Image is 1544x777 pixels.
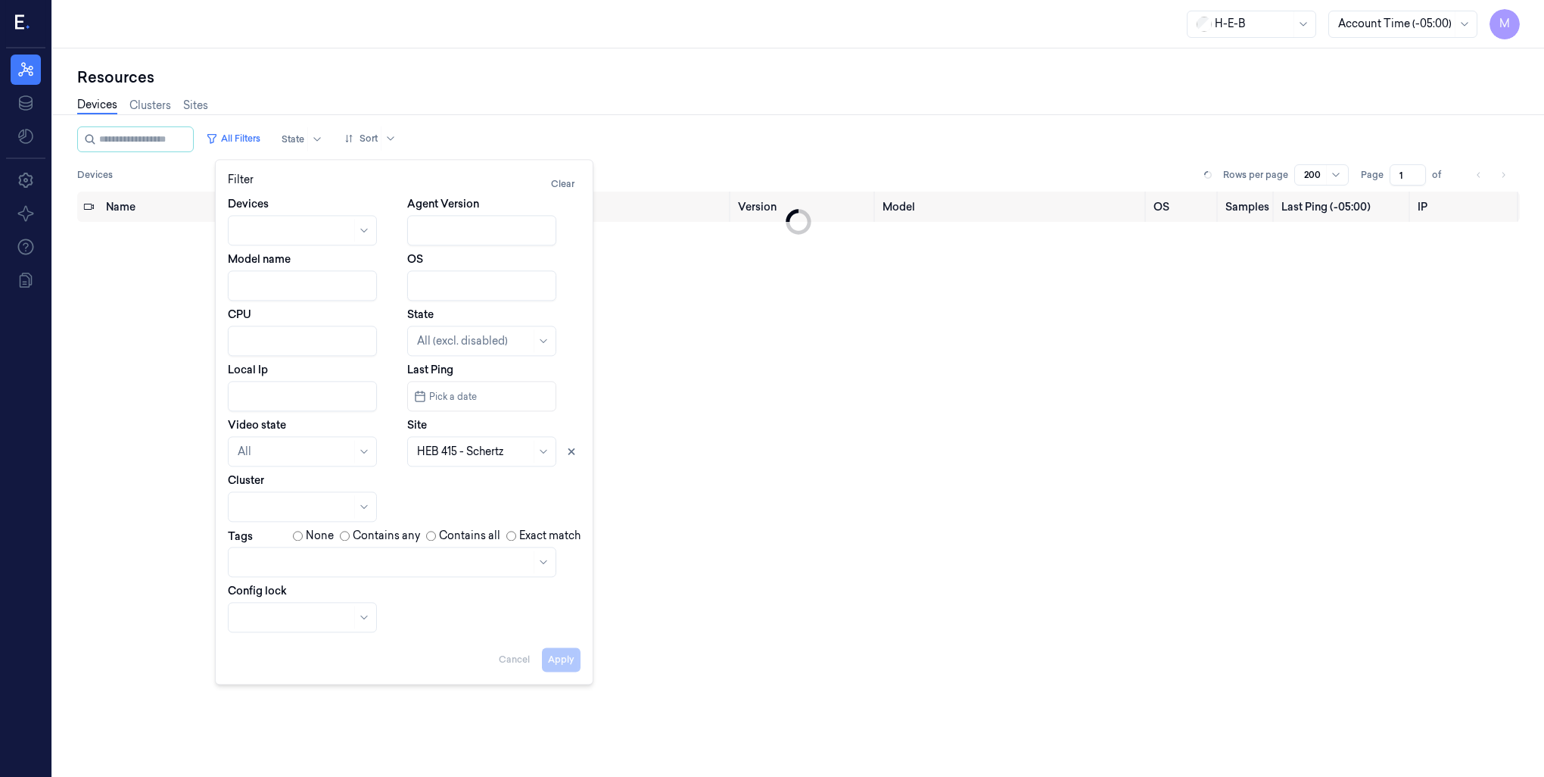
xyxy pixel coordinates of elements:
[1223,168,1288,182] p: Rows per page
[228,196,269,211] label: Devices
[228,251,291,267] label: Model name
[228,531,253,541] label: Tags
[545,172,581,196] button: Clear
[228,583,287,598] label: Config lock
[200,126,266,151] button: All Filters
[1412,192,1520,222] th: IP
[1432,168,1456,182] span: of
[407,307,434,322] label: State
[1219,192,1275,222] th: Samples
[552,192,732,222] th: Site
[519,528,581,544] label: Exact match
[100,192,281,222] th: Name
[1275,192,1412,222] th: Last Ping (-05:00)
[77,168,113,182] span: Devices
[407,381,556,411] button: Pick a date
[77,67,1520,88] div: Resources
[183,98,208,114] a: Sites
[1361,168,1384,182] span: Page
[732,192,876,222] th: Version
[1490,9,1520,39] button: M
[876,192,1147,222] th: Model
[228,473,264,488] label: Cluster
[1468,164,1514,186] nav: pagination
[228,362,268,377] label: Local Ip
[439,528,500,544] label: Contains all
[77,97,117,114] a: Devices
[228,172,581,196] div: Filter
[228,417,286,432] label: Video state
[228,307,251,322] label: CPU
[353,528,420,544] label: Contains any
[407,362,453,377] label: Last Ping
[407,196,479,211] label: Agent Version
[129,98,171,114] a: Clusters
[407,417,427,432] label: Site
[1147,192,1220,222] th: OS
[407,251,423,267] label: OS
[426,389,477,404] span: Pick a date
[306,528,334,544] label: None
